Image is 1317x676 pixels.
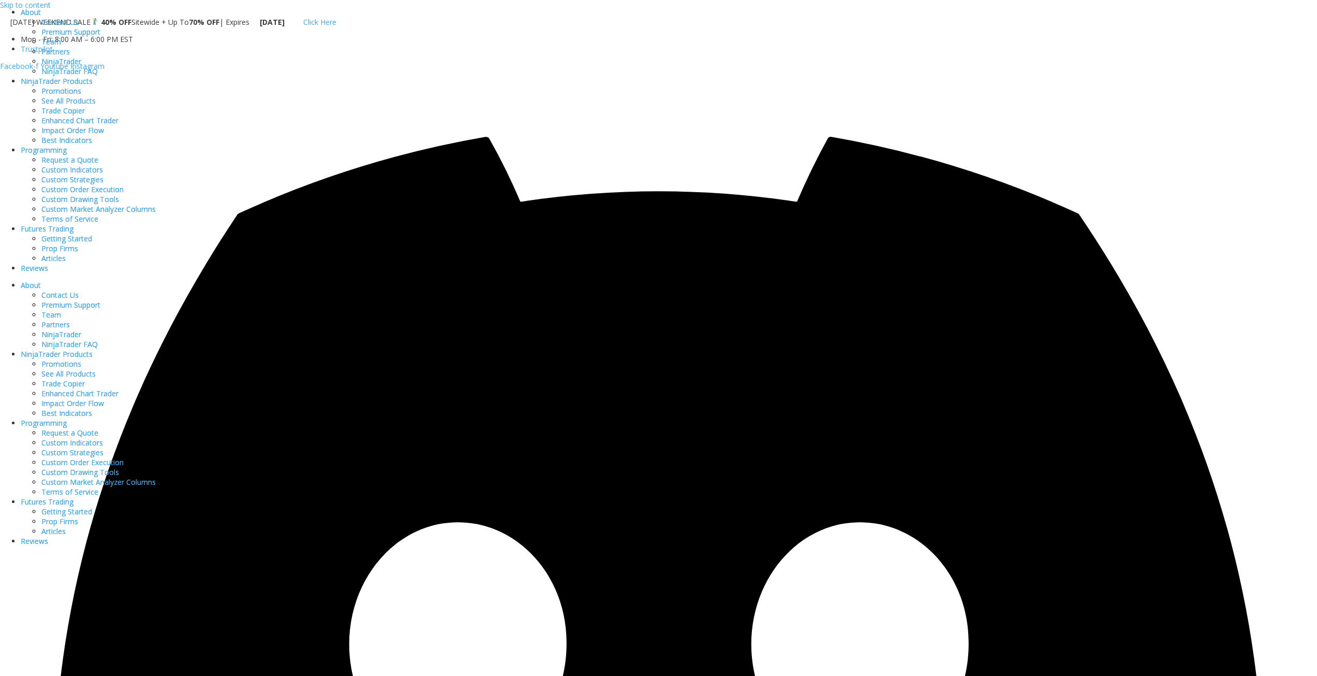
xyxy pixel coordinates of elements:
a: See All Products [41,369,96,379]
a: Team [41,37,61,47]
a: NinjaTrader Products [21,76,93,86]
a: Terms of Service [41,214,98,224]
a: Custom Indicators [41,438,103,448]
a: Custom Drawing Tools [41,467,119,477]
a: Terms of Service [41,487,98,497]
a: Reviews [21,263,48,273]
a: Trade Copier [41,379,85,389]
a: NinjaTrader Products [21,349,93,359]
a: Promotions [41,359,81,369]
a: NinjaTrader FAQ [41,66,98,76]
a: Articles [41,253,66,263]
a: Best Indicators [41,135,92,145]
a: Request a Quote [41,155,98,165]
a: Enhanced Chart Trader [41,389,119,398]
a: About [21,7,41,17]
a: Request a Quote [41,428,98,438]
a: Enhanced Chart Trader [41,116,119,125]
a: NinjaTrader [41,56,81,66]
ul: Futures Trading [21,234,1317,263]
a: NinjaTrader FAQ [41,339,98,349]
a: Reviews [21,536,48,546]
a: Partners [41,320,70,329]
a: Custom Market Analyzer Columns [41,204,156,214]
a: Custom Strategies [41,175,103,184]
a: Contact Us [41,17,79,27]
a: Custom Indicators [41,165,103,175]
ul: About [21,290,1317,349]
a: Programming [21,418,67,428]
a: Impact Order Flow [41,125,104,135]
ul: Futures Trading [21,507,1317,536]
ul: NinjaTrader Products [21,359,1317,418]
a: Impact Order Flow [41,398,104,408]
a: Getting Started [41,234,92,243]
a: Prop Firms [41,516,78,526]
a: See All Products [41,96,96,106]
a: Premium Support [41,300,100,310]
a: Custom Market Analyzer Columns [41,477,156,487]
a: Contact Us [41,290,79,300]
ul: Programming [21,155,1317,224]
a: Getting Started [41,507,92,516]
a: Partners [41,47,70,56]
a: About [21,280,41,290]
a: Promotions [41,86,81,96]
ul: NinjaTrader Products [21,86,1317,145]
ul: About [21,17,1317,76]
ul: Programming [21,428,1317,497]
a: Futures Trading [21,224,73,234]
a: Team [41,310,61,320]
a: Prop Firms [41,243,78,253]
a: Futures Trading [21,497,73,507]
a: Custom Strategies [41,448,103,457]
a: Custom Order Execution [41,184,124,194]
a: Best Indicators [41,408,92,418]
a: NinjaTrader [41,329,81,339]
a: Custom Drawing Tools [41,194,119,204]
a: Custom Order Execution [41,457,124,467]
a: Programming [21,145,67,155]
a: Premium Support [41,27,100,37]
a: Articles [41,526,66,536]
a: Trade Copier [41,106,85,116]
